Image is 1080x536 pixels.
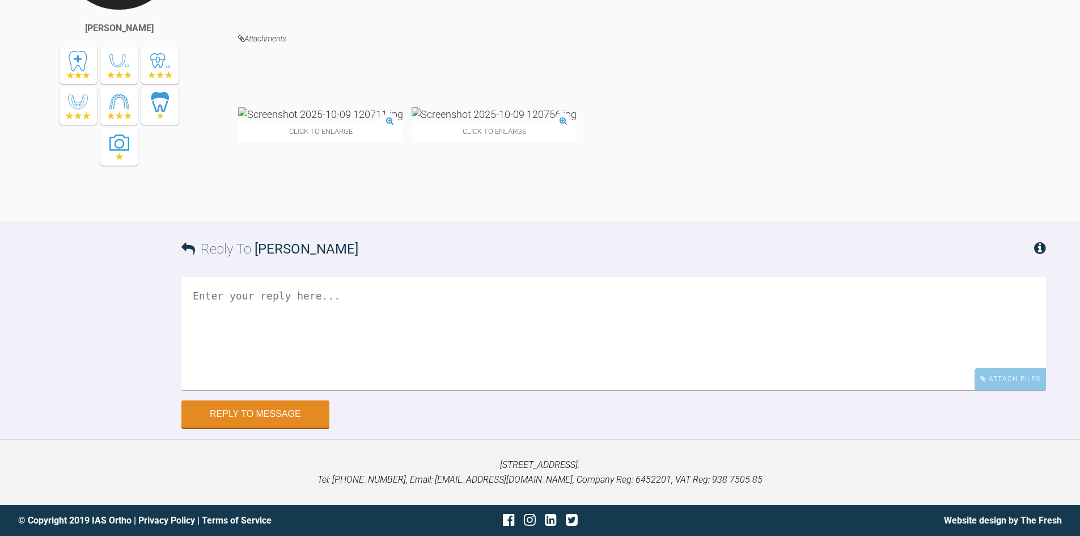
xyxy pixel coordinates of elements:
[944,515,1062,526] a: Website design by The Fresh
[202,515,272,526] a: Terms of Service
[85,21,154,36] div: [PERSON_NAME]
[412,121,577,141] span: Click to enlarge
[238,32,1046,46] h4: Attachments
[18,513,366,528] div: © Copyright 2019 IAS Ortho | |
[138,515,195,526] a: Privacy Policy
[181,400,329,428] button: Reply to Message
[238,121,403,141] span: Click to enlarge
[975,368,1046,390] div: Attach Files
[181,238,358,260] h3: Reply To
[412,107,577,121] img: Screenshot 2025-10-09 120756.jpg
[18,458,1062,487] p: [STREET_ADDRESS]. Tel: [PHONE_NUMBER], Email: [EMAIL_ADDRESS][DOMAIN_NAME], Company Reg: 6452201,...
[238,107,403,121] img: Screenshot 2025-10-09 120711.jpg
[255,241,358,257] span: [PERSON_NAME]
